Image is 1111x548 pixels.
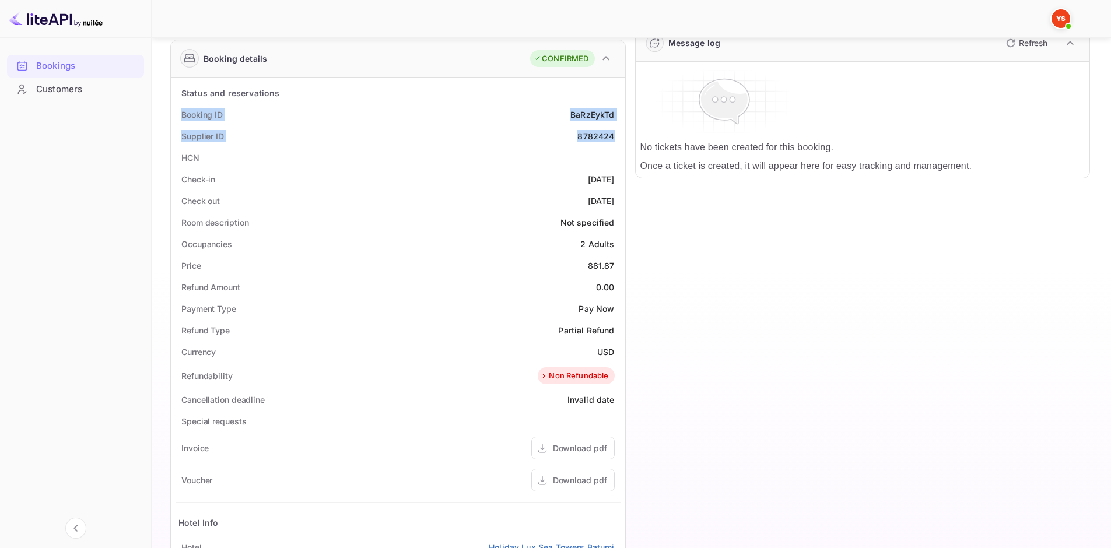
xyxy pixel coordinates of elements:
div: Bookings [7,55,144,78]
div: Bookings [36,59,138,73]
div: Customers [7,78,144,101]
div: Occupancies [181,238,232,250]
div: Refund Amount [181,281,240,293]
div: Booking ID [181,108,223,121]
p: Once a ticket is created, it will appear here for easy tracking and management. [640,159,1085,173]
div: Refundability [181,370,233,382]
div: Payment Type [181,303,236,315]
div: Partial Refund [558,324,614,336]
p: No tickets have been created for this booking. [640,140,1085,154]
div: [DATE] [588,195,615,207]
div: Cancellation deadline [181,394,265,406]
a: Bookings [7,55,144,76]
p: Refresh [1019,37,1047,49]
div: Download pdf [553,442,607,454]
div: Check out [181,195,220,207]
div: Price [181,259,201,272]
div: Invoice [181,442,209,454]
div: Invalid date [567,394,615,406]
div: 2 Adults [580,238,614,250]
div: Non Refundable [541,370,608,382]
div: Special requests [181,415,246,427]
div: Status and reservations [181,87,279,99]
div: 0.00 [596,281,615,293]
button: Refresh [999,34,1052,52]
div: 881.87 [588,259,615,272]
img: Yandex Support [1052,9,1070,28]
div: 8782424 [577,130,614,142]
div: Booking details [204,52,267,65]
div: Message log [668,37,721,49]
div: Customers [36,83,138,96]
div: Not specified [560,216,615,229]
div: Currency [181,346,216,358]
button: Collapse navigation [65,518,86,539]
div: Pay Now [579,303,614,315]
div: HCN [181,152,199,164]
div: Check-in [181,173,215,185]
div: [DATE] [588,173,615,185]
div: Voucher [181,474,212,486]
div: Refund Type [181,324,230,336]
div: Supplier ID [181,130,224,142]
div: Room description [181,216,248,229]
img: LiteAPI logo [9,9,103,28]
div: Hotel Info [178,517,219,529]
a: Customers [7,78,144,100]
div: USD [597,346,614,358]
div: Download pdf [553,474,607,486]
div: CONFIRMED [533,53,588,65]
div: BaRzEykTd [570,108,614,121]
